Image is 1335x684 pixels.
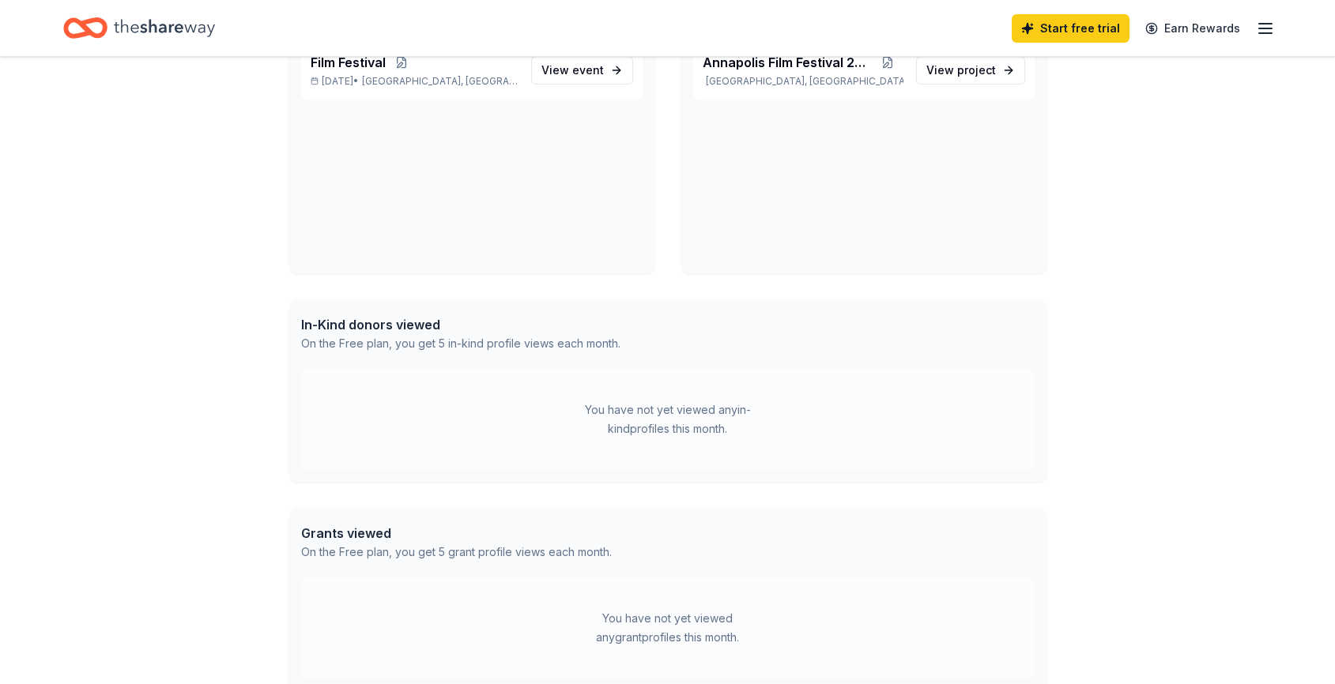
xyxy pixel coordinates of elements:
[957,63,996,77] span: project
[926,61,996,80] span: View
[362,75,518,88] span: [GEOGRAPHIC_DATA], [GEOGRAPHIC_DATA]
[703,75,903,88] p: [GEOGRAPHIC_DATA], [GEOGRAPHIC_DATA]
[703,53,873,72] span: Annapolis Film Festival 2026
[311,75,519,88] p: [DATE] •
[569,400,767,438] div: You have not yet viewed any in-kind profiles this month.
[531,56,633,85] a: View event
[541,61,604,80] span: View
[916,56,1025,85] a: View project
[1012,14,1129,43] a: Start free trial
[1136,14,1250,43] a: Earn Rewards
[301,543,612,562] div: On the Free plan, you get 5 grant profile views each month.
[301,524,612,543] div: Grants viewed
[569,609,767,647] div: You have not yet viewed any grant profiles this month.
[301,334,620,353] div: On the Free plan, you get 5 in-kind profile views each month.
[301,315,620,334] div: In-Kind donors viewed
[311,53,386,72] span: Film Festival
[572,63,604,77] span: event
[63,9,215,47] a: Home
